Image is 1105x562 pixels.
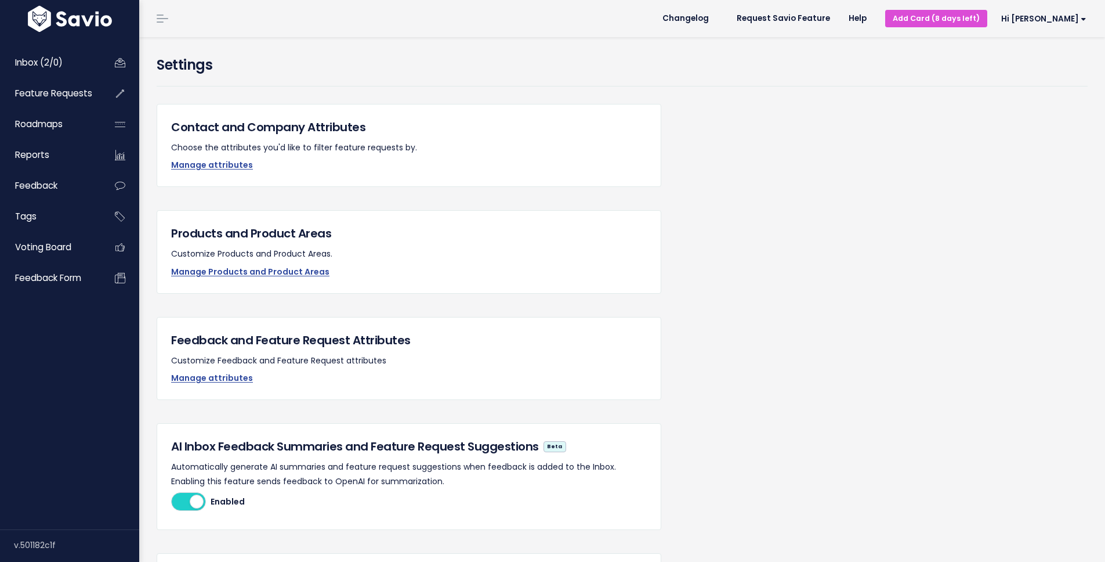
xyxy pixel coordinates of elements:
[14,530,139,560] div: v.501182c1f
[3,265,96,291] a: Feedback form
[171,247,647,261] p: Customize Products and Product Areas.
[171,225,647,242] h5: Products and Product Areas
[662,15,709,23] span: Changelog
[171,372,253,384] a: Manage attributes
[15,118,63,130] span: Roadmaps
[15,241,71,253] span: Voting Board
[211,492,249,511] span: Enabled
[15,272,81,284] span: Feedback form
[3,49,96,76] a: Inbox (2/0)
[171,266,329,278] a: Manage Products and Product Areas
[25,6,115,32] img: logo-white.9d6f32f41409.svg
[727,10,839,27] a: Request Savio Feature
[1001,15,1086,23] span: Hi [PERSON_NAME]
[171,140,647,155] p: Choose the attributes you'd like to filter feature requests by.
[3,111,96,138] a: Roadmaps
[157,55,1088,75] h4: Settings
[171,118,647,136] h5: Contact and Company Attributes
[171,332,647,349] h5: Feedback and Feature Request Attributes
[171,159,253,171] a: Manage attributes
[15,56,63,69] span: Inbox (2/0)
[3,80,96,107] a: Feature Requests
[3,234,96,261] a: Voting Board
[3,203,96,230] a: Tags
[3,142,96,168] a: Reports
[547,443,562,450] strong: Beta
[171,438,647,455] h5: AI Inbox Feedback Summaries and Feature Request Suggestions
[171,354,647,368] p: Customize Feedback and Feature Request attributes
[15,179,57,192] span: Feedback
[171,460,647,489] p: Automatically generate AI summaries and feature request suggestions when feedback is added to the...
[15,87,92,99] span: Feature Requests
[15,149,49,161] span: Reports
[839,10,876,27] a: Help
[3,172,96,199] a: Feedback
[885,10,987,27] a: Add Card (8 days left)
[987,10,1096,28] a: Hi [PERSON_NAME]
[15,210,37,222] span: Tags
